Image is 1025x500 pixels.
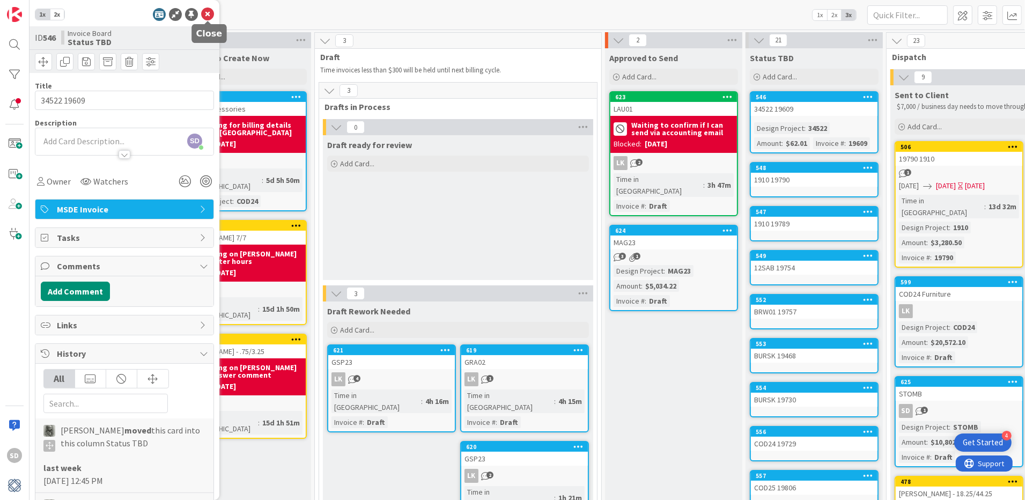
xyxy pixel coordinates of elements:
div: Time in [GEOGRAPHIC_DATA] [182,297,258,321]
div: BURSK 19730 [751,393,877,407]
img: PA [43,425,55,437]
div: 623 [610,92,737,102]
span: 1x [35,9,50,20]
div: 19790 [932,252,956,263]
a: 599COD24 FurnitureLKDesign Project:COD24Amount:$20,572.10Invoice #:Draft [895,276,1023,367]
div: COD24 [234,195,261,207]
span: : [645,295,646,307]
h5: Close [196,28,223,39]
span: : [930,252,932,263]
span: Drafts in Process [325,101,584,112]
div: GRA02 [461,355,588,369]
span: : [554,395,556,407]
img: avatar [7,478,22,493]
span: : [926,237,928,248]
div: 15d 1h 50m [260,303,303,315]
div: 478 [896,477,1022,487]
div: Draft [932,351,955,363]
span: : [703,179,705,191]
div: 1910 19789 [751,217,877,231]
div: 549 [751,251,877,261]
div: Time in [GEOGRAPHIC_DATA] [182,411,258,435]
div: $5,034.22 [643,280,679,292]
span: Draft Rework Needed [327,306,410,317]
div: [PERSON_NAME] - .75/3.25 [179,344,306,358]
div: LK [899,304,913,318]
div: 4 [1002,431,1012,440]
div: 575 [179,92,306,102]
div: 552 [756,296,877,304]
div: 548 [756,164,877,172]
div: 34522 [806,122,830,134]
div: 619 [461,345,588,355]
div: SD [896,404,1022,418]
div: LK [610,156,737,170]
a: 50619790 1910[DATE][DATE][DATE]Time in [GEOGRAPHIC_DATA]:13d 32mDesign Project:1910Amount:$3,280.... [895,141,1023,268]
input: Search... [43,394,168,413]
div: Amount [754,137,781,149]
b: 546 [43,32,56,43]
span: Draft ready for review [327,139,412,150]
b: last week [43,462,82,473]
div: 556 [751,427,877,437]
div: Blocked: [614,138,641,150]
div: 619 [466,347,588,354]
div: LK [614,156,628,170]
span: 3 [346,287,365,300]
span: 3x [842,10,856,20]
div: 546 [756,93,877,101]
span: Tasks [57,231,194,244]
div: 19790 1910 [896,152,1022,166]
div: [PERSON_NAME] 7/7 [179,231,306,245]
a: 623LAU01Waiting to confirm if I can send via accounting emailBlocked:[DATE]LKTime in [GEOGRAPHIC_... [609,91,738,216]
div: Invoice # [614,295,645,307]
div: 19609 [846,137,870,149]
button: Add Comment [41,282,110,301]
div: 556 [756,428,877,436]
div: LAU01 [610,102,737,116]
div: LK [896,304,1022,318]
div: 621 [328,345,455,355]
div: 575COD24 Accessories [179,92,306,116]
div: Get Started [963,437,1003,448]
span: 2x [50,9,64,20]
span: Add Card... [622,72,657,82]
div: 554 [756,384,877,392]
a: 621GSP23LKTime in [GEOGRAPHIC_DATA]:4h 16mInvoice #:Draft [327,344,456,432]
div: Amount [899,237,926,248]
div: [DATE] [213,138,236,150]
div: BURSK 19468 [751,349,877,363]
div: [DATE] [213,381,236,392]
b: Status TBD [68,38,112,46]
div: 554 [751,383,877,393]
span: 2 [629,34,647,47]
div: GSP23 [461,452,588,466]
b: Waiting for billing details from [GEOGRAPHIC_DATA] [200,121,303,136]
span: Draft [320,52,588,62]
div: Invoice # [813,137,844,149]
div: $3,280.50 [928,237,964,248]
div: Design Project [754,122,804,134]
span: Add Card... [908,122,942,131]
div: Invoice # [464,416,496,428]
div: 478 [901,478,1022,486]
span: 2x [827,10,842,20]
div: COD24 19729 [751,437,877,451]
div: 482 [184,222,306,230]
div: 625 [901,378,1022,386]
div: 552BRW01 19757 [751,295,877,319]
div: SD [899,404,913,418]
a: 552BRW01 19757 [750,294,879,329]
div: 548 [751,163,877,173]
span: : [949,421,950,433]
div: LK [331,372,345,386]
div: 549 [756,252,877,260]
a: 624MAG23Design Project:MAG23Amount:$5,034.22Invoice #:Draft [609,225,738,311]
div: 553BURSK 19468 [751,339,877,363]
div: Draft [497,416,521,428]
b: Waiting to confirm if I can send via accounting email [631,121,734,136]
span: : [663,265,665,277]
div: 619GRA02 [461,345,588,369]
div: Time in [GEOGRAPHIC_DATA] [899,195,984,218]
span: [DATE] [899,180,919,192]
